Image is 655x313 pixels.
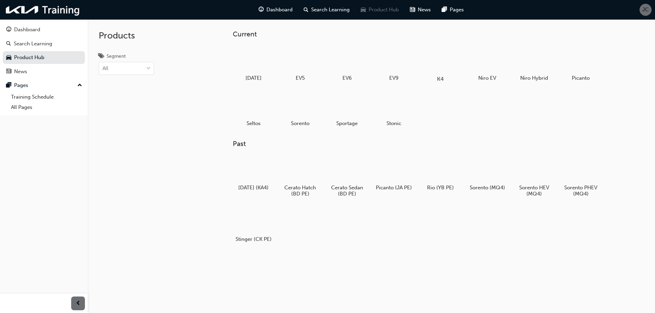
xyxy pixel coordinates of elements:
[326,154,368,200] a: Cerato Sedan (BD PE)
[513,44,555,83] a: Niro Hybrid
[236,75,272,81] h5: [DATE]
[304,5,308,14] span: search-icon
[640,4,652,16] button: JC
[8,92,85,102] a: Training Schedule
[513,154,555,200] a: Sorento HEV (MQ4)
[311,6,350,14] span: Search Learning
[420,44,461,83] a: K4
[329,120,365,126] h5: Sportage
[14,68,27,76] div: News
[77,81,82,90] span: up-icon
[282,75,318,81] h5: EV5
[516,75,552,81] h5: Niro Hybrid
[280,89,321,129] a: Sorento
[3,3,83,17] img: kia-training
[3,23,85,36] a: Dashboard
[516,185,552,197] h5: Sorento HEV (MQ4)
[560,44,601,83] a: Picanto
[326,89,368,129] a: Sportage
[236,236,272,242] h5: Stinger (CK PE)
[233,44,274,83] a: [DATE]
[76,299,81,308] span: prev-icon
[280,154,321,200] a: Cerato Hatch (BD PE)
[442,5,447,14] span: pages-icon
[404,3,436,17] a: news-iconNews
[14,40,52,48] div: Search Learning
[99,54,104,60] span: tags-icon
[8,102,85,113] a: All Pages
[236,185,272,191] h5: [DATE] (KA4)
[282,120,318,126] h5: Sorento
[253,3,298,17] a: guage-iconDashboard
[233,154,274,193] a: [DATE] (KA4)
[266,6,293,14] span: Dashboard
[326,44,368,83] a: EV6
[329,75,365,81] h5: EV6
[376,75,412,81] h5: EV9
[369,6,399,14] span: Product Hub
[3,37,85,50] a: Search Learning
[436,3,469,17] a: pages-iconPages
[361,5,366,14] span: car-icon
[102,65,108,72] div: All
[642,6,649,14] span: JC
[467,44,508,83] a: Niro EV
[423,185,459,191] h5: Rio (YB PE)
[3,79,85,92] button: Pages
[418,6,431,14] span: News
[3,65,85,78] a: News
[355,3,404,17] a: car-iconProduct Hub
[282,185,318,197] h5: Cerato Hatch (BD PE)
[376,120,412,126] h5: Stonic
[6,55,11,61] span: car-icon
[467,154,508,193] a: Sorento (MQ4)
[233,89,274,129] a: Seltos
[233,140,623,148] h3: Past
[233,30,623,38] h3: Current
[469,75,505,81] h5: Niro EV
[6,27,11,33] span: guage-icon
[376,185,412,191] h5: Picanto (JA PE)
[373,154,414,193] a: Picanto (JA PE)
[280,44,321,83] a: EV5
[563,75,599,81] h5: Picanto
[146,64,151,73] span: down-icon
[6,82,11,89] span: pages-icon
[14,26,40,34] div: Dashboard
[421,76,459,82] h5: K4
[107,53,126,60] div: Segment
[373,89,414,129] a: Stonic
[410,5,415,14] span: news-icon
[14,81,28,89] div: Pages
[3,51,85,64] a: Product Hub
[420,154,461,193] a: Rio (YB PE)
[560,154,601,200] a: Sorento PHEV (MQ4)
[450,6,464,14] span: Pages
[563,185,599,197] h5: Sorento PHEV (MQ4)
[3,22,85,79] button: DashboardSearch LearningProduct HubNews
[298,3,355,17] a: search-iconSearch Learning
[329,185,365,197] h5: Cerato Sedan (BD PE)
[6,41,11,47] span: search-icon
[99,30,154,41] h2: Products
[373,44,414,83] a: EV9
[233,205,274,245] a: Stinger (CK PE)
[259,5,264,14] span: guage-icon
[6,69,11,75] span: news-icon
[469,185,505,191] h5: Sorento (MQ4)
[236,120,272,126] h5: Seltos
